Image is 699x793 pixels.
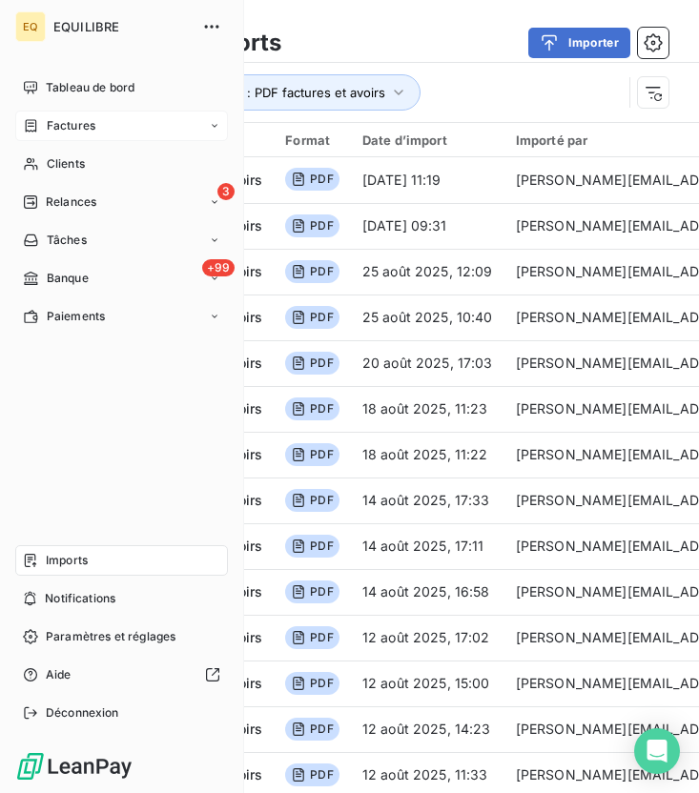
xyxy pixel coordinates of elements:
span: Type d’import : PDF factures et avoirs [163,85,385,100]
span: Tableau de bord [46,79,134,96]
div: Date d’import [362,132,493,148]
td: 12 août 2025, 14:23 [351,706,504,752]
span: PDF [285,718,339,741]
span: EQUILIBRE [53,19,191,34]
span: PDF [285,626,339,649]
td: 14 août 2025, 16:58 [351,569,504,615]
td: [DATE] 09:31 [351,203,504,249]
span: Tâches [47,232,87,249]
span: Notifications [45,590,115,607]
span: PDF [285,580,339,603]
span: 3 [217,183,235,200]
span: PDF [285,397,339,420]
td: 14 août 2025, 17:11 [351,523,504,569]
span: Aide [46,666,72,683]
td: 25 août 2025, 12:09 [351,249,504,295]
div: Format [285,132,339,148]
td: 18 août 2025, 11:22 [351,432,504,478]
td: 25 août 2025, 10:40 [351,295,504,340]
span: PDF [285,443,339,466]
span: PDF [285,306,339,329]
button: Type d’import : PDF factures et avoirs [135,74,421,111]
span: Déconnexion [46,704,119,722]
span: Clients [47,155,85,173]
span: Relances [46,193,96,211]
div: Open Intercom Messenger [634,728,680,774]
td: 14 août 2025, 17:33 [351,478,504,523]
td: 18 août 2025, 11:23 [351,386,504,432]
span: PDF [285,763,339,786]
td: 12 août 2025, 15:00 [351,661,504,706]
span: PDF [285,672,339,695]
td: [DATE] 11:19 [351,157,504,203]
div: EQ [15,11,46,42]
span: Factures [47,117,95,134]
td: 20 août 2025, 17:03 [351,340,504,386]
span: PDF [285,535,339,558]
span: Banque [47,270,89,287]
button: Importer [528,28,630,58]
span: PDF [285,489,339,512]
img: Logo LeanPay [15,751,134,782]
span: Paiements [47,308,105,325]
span: PDF [285,260,339,283]
span: Paramètres et réglages [46,628,175,645]
span: PDF [285,168,339,191]
span: Imports [46,552,88,569]
span: +99 [202,259,235,276]
span: PDF [285,214,339,237]
a: Aide [15,660,228,690]
span: PDF [285,352,339,375]
td: 12 août 2025, 17:02 [351,615,504,661]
